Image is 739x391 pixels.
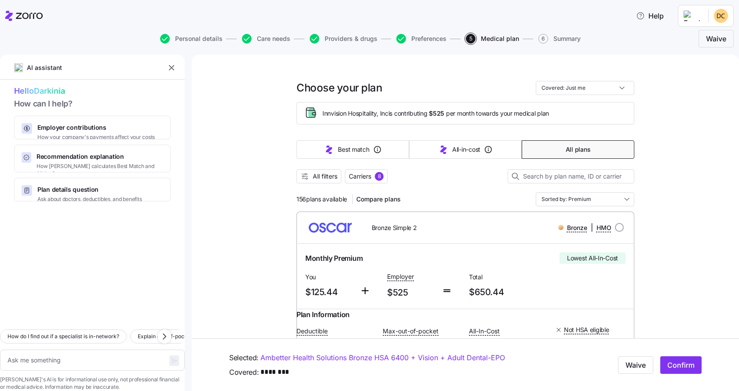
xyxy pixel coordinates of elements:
[429,109,444,118] span: $525
[158,34,223,44] a: Personal details
[538,34,581,44] button: 6Summary
[558,222,611,233] div: |
[469,327,500,336] span: All-In-Cost
[296,327,328,336] span: Deductible
[566,145,590,154] span: All plans
[14,85,171,98] span: Hello Darkinia
[296,169,341,183] button: All filters
[37,163,163,178] span: How [PERSON_NAME] calculates Best Match and All-In-Cost
[387,272,414,281] span: Employer
[37,185,142,194] span: Plan details question
[37,134,155,141] span: How your company's payments affect your costs
[706,33,726,44] span: Waive
[310,34,377,44] button: Providers & drugs
[626,360,646,370] span: Waive
[260,352,505,363] a: Ambetter Health Solutions Bronze HSA 6400 + Vision + Adult Dental-EPO
[466,34,476,44] span: 5
[469,273,544,281] span: Total
[372,223,417,232] span: Bronze Simple 2
[305,273,353,281] span: You
[452,145,480,154] span: All-in-cost
[175,36,223,42] span: Personal details
[14,63,23,72] img: ai-icon.png
[536,192,634,206] input: Order by dropdown
[37,196,142,203] span: Ask about doctors, deductibles, and benefits
[296,309,350,320] span: Plan Information
[481,36,519,42] span: Medical plan
[564,325,609,334] span: Not HSA eligible
[304,217,358,238] img: Oscar
[26,63,62,73] span: AI assistant
[305,285,353,300] span: $125.44
[567,254,618,263] span: Lowest All-In-Cost
[684,11,701,21] img: Employer logo
[242,34,290,44] button: Care needs
[37,152,163,161] span: Recommendation explanation
[714,9,728,23] img: 2288fc3ed5c6463e26cea253f6fa4900
[345,169,388,183] button: Carriers8
[636,11,664,21] span: Help
[383,327,439,336] span: Max-out-of-pocket
[618,356,653,374] button: Waive
[667,360,695,370] span: Confirm
[296,195,347,204] span: 156 plans available
[353,192,404,206] button: Compare plans
[699,30,734,48] button: Waive
[305,253,362,264] span: Monthly Premium
[356,195,401,204] span: Compare plans
[508,169,634,183] input: Search by plan name, ID or carrier
[564,338,599,347] span: Referral-free
[375,172,384,181] div: 8
[349,172,371,181] span: Carriers
[14,98,171,110] span: How can I help?
[138,332,220,341] span: Explain out-of-pocket maximum.
[466,34,519,44] button: 5Medical plan
[338,145,369,154] span: Best match
[387,285,435,300] span: $525
[296,81,382,95] h1: Choose your plan
[240,34,290,44] a: Care needs
[229,367,259,378] span: Covered:
[257,36,290,42] span: Care needs
[553,36,581,42] span: Summary
[660,356,702,374] button: Confirm
[567,223,587,232] span: Bronze
[7,332,119,341] span: How do I find out if a specialist is in-network?
[469,285,544,300] span: $650.44
[229,352,259,363] span: Selected:
[37,123,155,132] span: Employer contributions
[464,34,519,44] a: 5Medical plan
[538,34,548,44] span: 6
[396,34,446,44] button: Preferences
[411,36,446,42] span: Preferences
[325,36,377,42] span: Providers & drugs
[596,223,611,232] span: HMO
[160,34,223,44] button: Personal details
[395,34,446,44] a: Preferences
[322,109,549,118] span: Innvision Hospitality, Inc is contributing per month towards your medical plan
[308,34,377,44] a: Providers & drugs
[629,7,671,25] button: Help
[313,172,337,181] span: All filters
[130,329,227,343] button: Explain out-of-pocket maximum.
